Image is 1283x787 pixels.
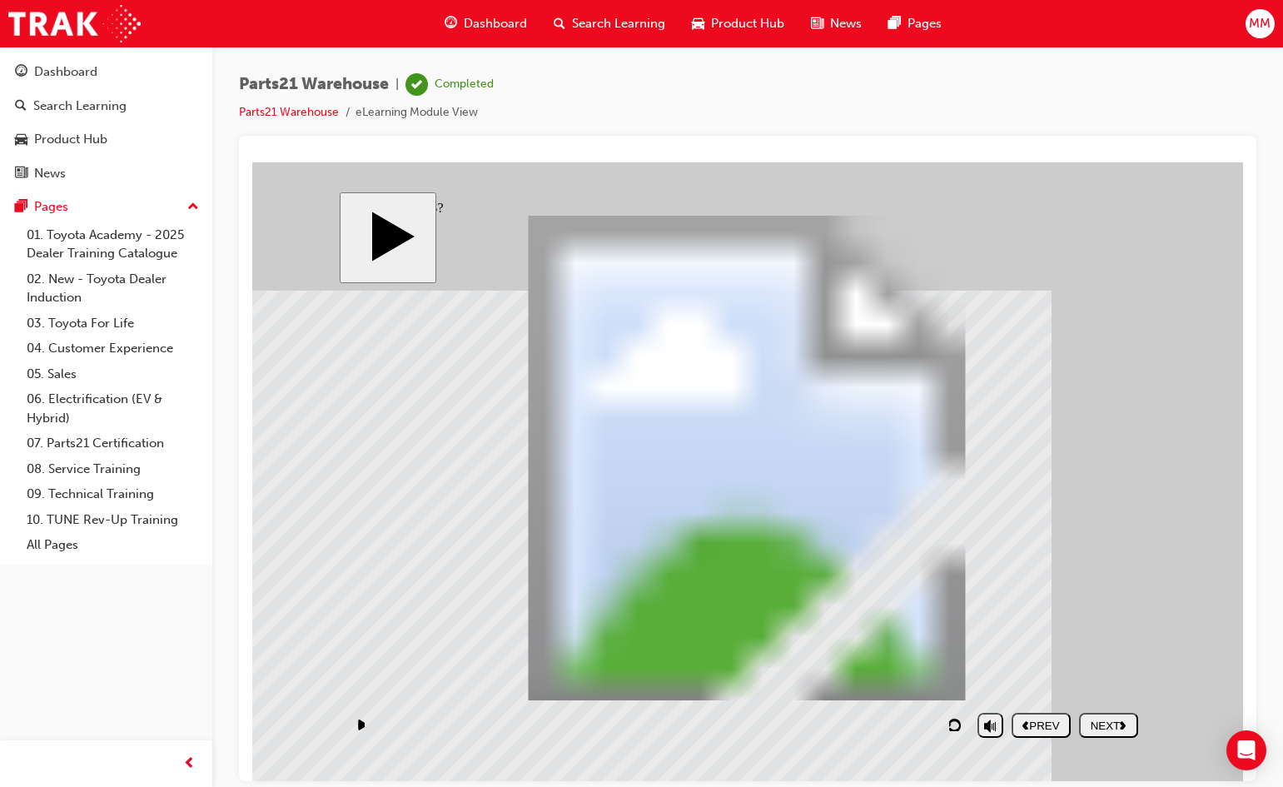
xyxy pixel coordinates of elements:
[34,197,68,217] div: Pages
[87,30,184,121] button: Start
[7,124,206,155] a: Product Hub
[15,65,27,80] span: guage-icon
[7,158,206,189] a: News
[830,14,862,33] span: News
[20,386,206,431] a: 06. Electrification (EV & Hybrid)
[908,14,942,33] span: Pages
[20,336,206,361] a: 04. Customer Experience
[7,53,206,192] button: DashboardSearch LearningProduct HubNews
[7,57,206,87] a: Dashboard
[811,13,823,34] span: news-icon
[239,75,389,94] span: Parts21 Warehouse
[464,14,527,33] span: Dashboard
[435,77,494,92] div: Completed
[20,361,206,387] a: 05. Sales
[8,5,141,42] img: Trak
[20,456,206,482] a: 08. Service Training
[15,167,27,182] span: news-icon
[239,105,339,119] a: Parts21 Warehouse
[7,192,206,222] button: Pages
[33,97,127,116] div: Search Learning
[34,164,66,183] div: News
[187,197,199,218] span: up-icon
[572,14,665,33] span: Search Learning
[875,7,955,41] a: pages-iconPages
[20,532,206,558] a: All Pages
[405,73,428,96] span: learningRecordVerb_COMPLETE-icon
[34,62,97,82] div: Dashboard
[679,7,798,41] a: car-iconProduct Hub
[15,200,27,215] span: pages-icon
[540,7,679,41] a: search-iconSearch Learning
[431,7,540,41] a: guage-iconDashboard
[20,507,206,533] a: 10. TUNE Rev-Up Training
[1226,730,1266,770] div: Open Intercom Messenger
[888,13,901,34] span: pages-icon
[395,75,399,94] span: |
[20,481,206,507] a: 09. Technical Training
[20,266,206,311] a: 02. New - Toyota Dealer Induction
[356,103,478,122] li: eLearning Module View
[15,132,27,147] span: car-icon
[20,311,206,336] a: 03. Toyota For Life
[20,222,206,266] a: 01. Toyota Academy - 2025 Dealer Training Catalogue
[87,30,903,589] div: Parts21Warehouse Start Course
[34,130,107,149] div: Product Hub
[1246,9,1275,38] button: MM
[554,13,565,34] span: search-icon
[445,13,457,34] span: guage-icon
[798,7,875,41] a: news-iconNews
[15,99,27,114] span: search-icon
[7,91,206,122] a: Search Learning
[1249,14,1271,33] span: MM
[711,14,784,33] span: Product Hub
[20,431,206,456] a: 07. Parts21 Certification
[692,13,704,34] span: car-icon
[183,754,196,775] span: prev-icon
